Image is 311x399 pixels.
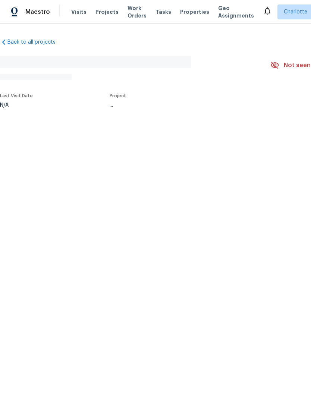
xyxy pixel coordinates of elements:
span: Properties [180,8,209,16]
span: Visits [71,8,87,16]
span: Project [110,94,126,98]
div: ... [110,103,253,108]
span: Work Orders [128,4,147,19]
span: Projects [95,8,119,16]
span: Geo Assignments [218,4,254,19]
span: Maestro [25,8,50,16]
span: Charlotte [284,8,307,16]
span: Tasks [155,9,171,15]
